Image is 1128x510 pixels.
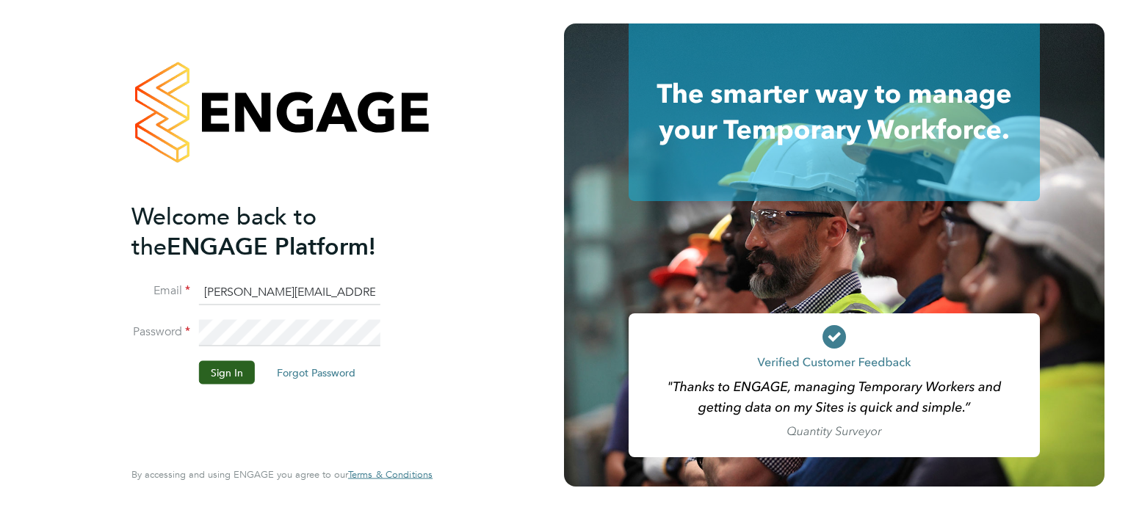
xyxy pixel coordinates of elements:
label: Password [131,324,190,340]
input: Enter your work email... [199,279,380,305]
span: By accessing and using ENGAGE you agree to our [131,468,433,481]
span: Welcome back to the [131,202,317,261]
button: Sign In [199,361,255,385]
a: Terms & Conditions [348,469,433,481]
h2: ENGAGE Platform! [131,201,418,261]
label: Email [131,283,190,299]
button: Forgot Password [265,361,367,385]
